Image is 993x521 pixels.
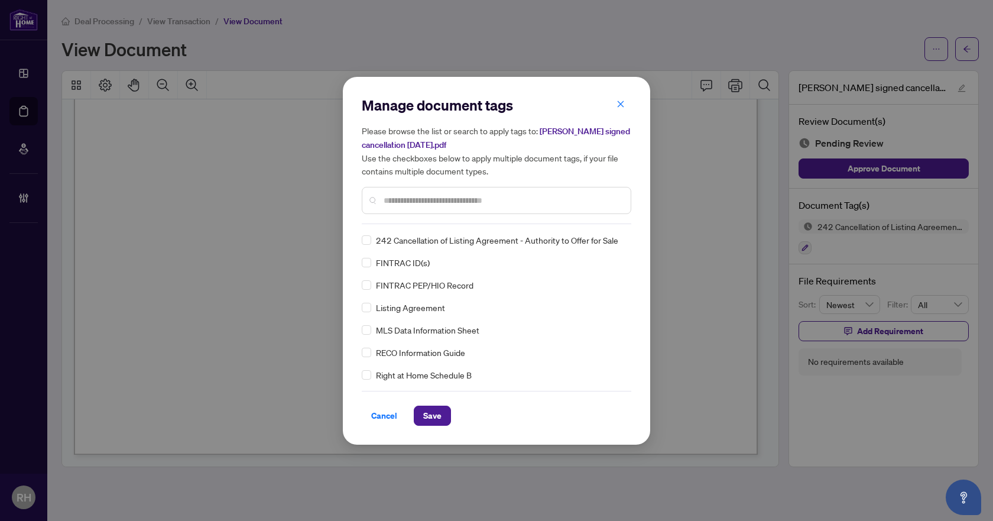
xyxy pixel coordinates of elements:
[362,96,631,115] h2: Manage document tags
[376,346,465,359] span: RECO Information Guide
[376,368,472,381] span: Right at Home Schedule B
[423,406,442,425] span: Save
[362,406,407,426] button: Cancel
[376,301,445,314] span: Listing Agreement
[376,323,479,336] span: MLS Data Information Sheet
[362,126,630,150] span: [PERSON_NAME] signed cancellation [DATE].pdf
[376,256,430,269] span: FINTRAC ID(s)
[616,100,625,108] span: close
[376,279,473,292] span: FINTRAC PEP/HIO Record
[376,234,618,247] span: 242 Cancellation of Listing Agreement - Authority to Offer for Sale
[414,406,451,426] button: Save
[362,124,631,177] h5: Please browse the list or search to apply tags to: Use the checkboxes below to apply multiple doc...
[946,480,981,515] button: Open asap
[371,406,397,425] span: Cancel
